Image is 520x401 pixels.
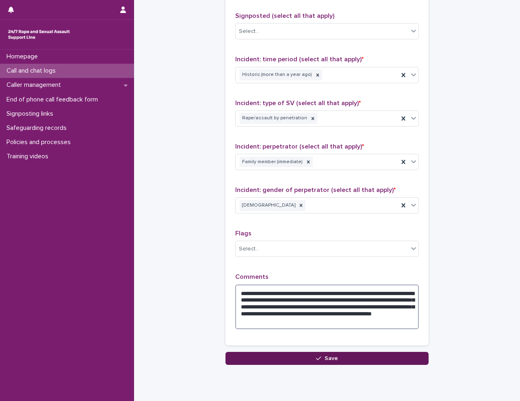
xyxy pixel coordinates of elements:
[239,245,259,253] div: Select...
[3,124,73,132] p: Safeguarding records
[225,352,429,365] button: Save
[235,274,269,280] span: Comments
[240,157,304,168] div: Family member (immediate)
[240,200,297,211] div: [DEMOGRAPHIC_DATA]
[235,100,361,106] span: Incident: type of SV (select all that apply)
[235,143,364,150] span: Incident: perpetrator (select all that apply)
[3,110,60,118] p: Signposting links
[235,187,396,193] span: Incident: gender of perpetrator (select all that apply)
[3,81,67,89] p: Caller management
[235,230,251,237] span: Flags
[3,153,55,160] p: Training videos
[239,27,259,36] div: Select...
[325,356,338,361] span: Save
[3,138,77,146] p: Policies and processes
[240,69,313,80] div: Historic (more than a year ago)
[3,96,104,103] p: End of phone call feedback form
[235,56,364,63] span: Incident: time period (select all that apply)
[3,67,62,75] p: Call and chat logs
[6,26,71,43] img: rhQMoQhaT3yELyF149Cw
[235,13,334,19] span: Signposted (select all that apply)
[240,113,308,124] div: Rape/assault by penetration
[3,53,44,60] p: Homepage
